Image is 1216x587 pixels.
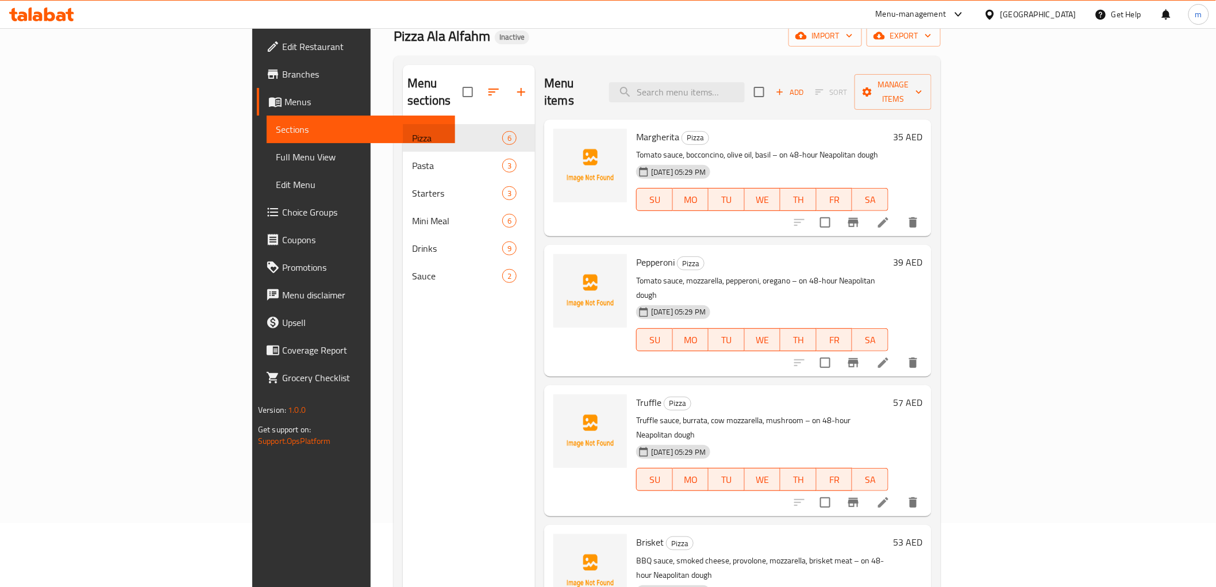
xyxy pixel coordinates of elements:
[507,78,535,106] button: Add section
[798,29,853,43] span: import
[503,160,516,171] span: 3
[713,471,740,488] span: TU
[893,254,922,270] h6: 39 AED
[636,328,672,351] button: SU
[403,179,535,207] div: Starters3
[678,332,705,348] span: MO
[893,394,922,410] h6: 57 AED
[282,288,446,302] span: Menu disclaimer
[647,167,710,178] span: [DATE] 05:29 PM
[403,262,535,290] div: Sauce2
[276,178,446,191] span: Edit Menu
[636,554,888,582] p: BBQ sauce, smoked cheese, provolone, mozzarella, brisket meat – on 48-hour Neapolitan dough
[840,209,867,236] button: Branch-specific-item
[257,60,455,88] a: Branches
[288,402,306,417] span: 1.0.0
[412,159,502,172] span: Pasta
[747,80,771,104] span: Select section
[745,468,781,491] button: WE
[502,241,517,255] div: items
[503,216,516,227] span: 6
[771,83,808,101] span: Add item
[257,198,455,226] a: Choice Groups
[412,131,502,145] span: Pizza
[403,235,535,262] div: Drinks9
[745,328,781,351] button: WE
[641,332,668,348] span: SU
[840,349,867,377] button: Branch-specific-item
[808,83,855,101] span: Select section first
[636,534,664,551] span: Brisket
[713,332,740,348] span: TU
[713,191,740,208] span: TU
[412,186,502,200] span: Starters
[899,489,927,516] button: delete
[667,537,693,550] span: Pizza
[412,241,502,255] span: Drinks
[495,32,529,42] span: Inactive
[785,471,812,488] span: TH
[276,122,446,136] span: Sections
[817,328,853,351] button: FR
[876,29,932,43] span: export
[267,116,455,143] a: Sections
[282,233,446,247] span: Coupons
[641,471,668,488] span: SU
[267,171,455,198] a: Edit Menu
[403,207,535,235] div: Mini Meal6
[876,496,890,509] a: Edit menu item
[495,30,529,44] div: Inactive
[282,260,446,274] span: Promotions
[553,254,627,328] img: Pepperoni
[636,254,675,271] span: Pepperoni
[817,468,853,491] button: FR
[840,489,867,516] button: Branch-specific-item
[282,316,446,329] span: Upsell
[788,25,862,47] button: import
[502,186,517,200] div: items
[899,349,927,377] button: delete
[876,216,890,229] a: Edit menu item
[709,328,745,351] button: TU
[682,131,709,145] div: Pizza
[749,191,776,208] span: WE
[709,188,745,211] button: TU
[785,332,812,348] span: TH
[876,7,946,21] div: Menu-management
[282,343,446,357] span: Coverage Report
[1195,8,1202,21] span: m
[412,214,502,228] span: Mini Meal
[502,269,517,283] div: items
[647,306,710,317] span: [DATE] 05:29 PM
[664,397,691,410] span: Pizza
[821,332,848,348] span: FR
[276,150,446,164] span: Full Menu View
[258,422,311,437] span: Get support on:
[636,394,661,411] span: Truffle
[282,371,446,385] span: Grocery Checklist
[503,271,516,282] span: 2
[502,159,517,172] div: items
[636,128,679,145] span: Margherita
[257,364,455,392] a: Grocery Checklist
[899,209,927,236] button: delete
[282,205,446,219] span: Choice Groups
[282,40,446,53] span: Edit Restaurant
[774,86,805,99] span: Add
[257,309,455,336] a: Upsell
[503,133,516,144] span: 6
[258,433,331,448] a: Support.OpsPlatform
[673,468,709,491] button: MO
[636,148,888,162] p: Tomato sauce, bocconcino, olive oil, basil – on 48-hour Neapolitan dough
[678,471,705,488] span: MO
[257,226,455,254] a: Coupons
[503,243,516,254] span: 9
[647,447,710,458] span: [DATE] 05:29 PM
[678,257,704,270] span: Pizza
[867,25,941,47] button: export
[480,78,507,106] span: Sort sections
[282,67,446,81] span: Branches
